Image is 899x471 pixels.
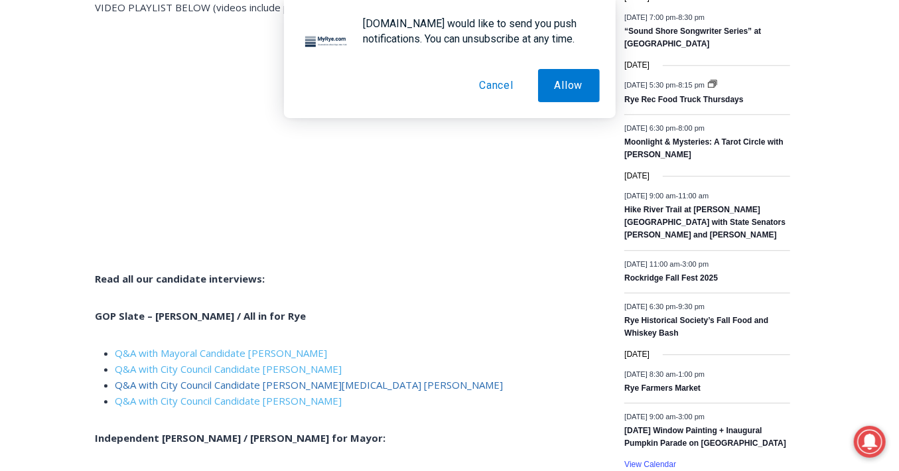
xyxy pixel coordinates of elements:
div: [DOMAIN_NAME] would like to send you push notifications. You can unsubscribe at any time. [353,16,600,46]
a: Moonlight & Mysteries: A Tarot Circle with [PERSON_NAME] [624,137,784,161]
time: - [624,123,705,131]
a: Q&A with City Council Candidate [PERSON_NAME][MEDICAL_DATA] [PERSON_NAME] [115,378,504,391]
span: [DATE] 6:30 pm [624,123,675,131]
button: Allow [538,69,600,102]
span: 9:30 pm [678,303,705,310]
iframe: YouTube video player [96,36,467,245]
time: - [624,303,705,310]
time: - [624,191,709,199]
strong: GOP Slate – [PERSON_NAME] / All in for Rye [96,309,307,322]
strong: Independent [PERSON_NAME] / [PERSON_NAME] for Mayor: [96,431,386,444]
a: Q&A with City Council Candidate [PERSON_NAME] [115,362,342,375]
a: Q&A with City Council Candidate [PERSON_NAME] [115,394,342,407]
span: [DATE] 11:00 am [624,259,680,267]
a: View Calendar [624,460,676,470]
span: 3:00 pm [683,259,709,267]
a: Rockridge Fall Fest 2025 [624,273,718,284]
span: 8:00 pm [678,123,705,131]
time: [DATE] [624,348,650,361]
a: Q&A with Mayoral Candidate [PERSON_NAME] [115,346,328,360]
button: Cancel [462,69,530,102]
a: Hike River Trail at [PERSON_NAME][GEOGRAPHIC_DATA] with State Senators [PERSON_NAME] and [PERSON_... [624,205,786,241]
a: Intern @ [DOMAIN_NAME] [319,129,643,165]
time: - [624,370,705,378]
span: [DATE] 9:00 am [624,191,675,199]
time: - [624,413,705,421]
span: 11:00 am [678,191,709,199]
time: [DATE] [624,170,650,182]
span: [DATE] 9:00 am [624,413,675,421]
a: Rye Farmers Market [624,383,701,394]
span: Intern @ [DOMAIN_NAME] [347,132,615,162]
a: [DATE] Window Painting + Inaugural Pumpkin Parade on [GEOGRAPHIC_DATA] [624,426,786,449]
span: [DATE] 6:30 pm [624,303,675,310]
time: - [624,259,709,267]
span: [DATE] 8:30 am [624,370,675,378]
a: Rye Historical Society’s Fall Food and Whiskey Bash [624,316,768,339]
div: "We would have speakers with experience in local journalism speak to us about their experiences a... [335,1,627,129]
strong: Read all our candidate interviews: [96,272,265,285]
span: 1:00 pm [678,370,705,378]
span: 3:00 pm [678,413,705,421]
img: notification icon [300,16,353,69]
